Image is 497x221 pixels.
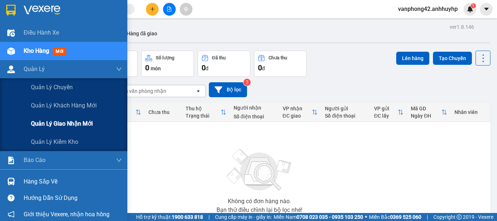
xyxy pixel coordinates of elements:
[262,66,265,71] span: đ
[24,47,49,54] span: Kho hàng
[212,55,226,60] div: Đã thu
[223,145,296,196] img: svg+xml;base64,PHN2ZyBjbGFzcz0ibGlzdC1wbHVnX19zdmciIHhtbG5zPSJodHRwOi8vd3d3LnczLm9yZy8yMDAwL3N2Zy...
[24,155,45,165] span: Báo cáo
[6,5,16,16] img: logo-vxr
[31,119,93,128] span: Quản lý giao nhận mới
[141,51,194,77] button: Số lượng0món
[53,47,66,55] span: mới
[234,105,275,111] div: Người nhận
[454,109,487,115] div: Nhân viên
[148,109,178,115] div: Chưa thu
[206,66,208,71] span: đ
[208,213,210,221] span: |
[369,213,421,221] span: Miền Bắc
[228,198,291,204] div: Không có đơn hàng nào.
[467,6,473,12] img: icon-new-feature
[396,52,429,65] button: Lên hàng
[31,83,73,92] span: Quản lý chuyến
[7,178,15,185] img: warehouse-icon
[215,213,272,221] span: Cung cấp máy in - giấy in:
[183,7,188,12] span: aim
[216,207,302,213] div: Bạn thử điều chỉnh lại bộ lọc nhé!
[24,64,45,74] span: Quản Lý
[209,82,247,97] button: Bộ lọc
[390,214,421,220] strong: 0369 525 060
[483,6,490,12] span: caret-down
[7,157,15,164] img: solution-icon
[116,66,122,72] span: down
[7,47,15,55] img: warehouse-icon
[150,7,155,12] span: plus
[269,55,287,60] div: Chưa thu
[186,113,220,119] div: Trạng thái
[145,63,149,72] span: 0
[198,51,250,77] button: Đã thu0đ
[407,103,451,122] th: Toggle SortBy
[480,3,493,16] button: caret-down
[116,87,166,95] div: Chọn văn phòng nhận
[472,3,474,8] span: 1
[146,3,159,16] button: plus
[31,101,97,110] span: Quản lý khách hàng mới
[457,214,462,220] span: copyright
[283,113,312,119] div: ĐC giao
[180,3,192,16] button: aim
[374,113,398,119] div: ĐC lấy
[163,3,176,16] button: file-add
[283,106,312,111] div: VP nhận
[471,3,476,8] sup: 1
[411,113,441,119] div: Ngày ĐH
[365,216,367,218] span: ⚪️
[24,176,122,187] div: Hàng sắp về
[121,25,163,42] button: Hàng đã giao
[202,63,206,72] span: 0
[156,55,174,60] div: Số lượng
[243,79,251,86] sup: 2
[411,106,441,111] div: Mã GD
[258,63,262,72] span: 0
[325,106,367,111] div: Người gửi
[24,210,110,219] span: Giới thiệu Vexere, nhận hoa hồng
[392,4,464,13] span: vanphong42.anhhuyhp
[370,103,407,122] th: Toggle SortBy
[297,214,363,220] strong: 0708 023 035 - 0935 103 250
[116,157,122,163] span: down
[7,66,15,73] img: warehouse-icon
[234,114,275,119] div: Số điện thoại
[151,66,161,71] span: món
[167,7,172,12] span: file-add
[427,213,428,221] span: |
[274,213,363,221] span: Miền Nam
[325,113,367,119] div: Số điện thoại
[7,29,15,37] img: warehouse-icon
[186,106,220,111] div: Thu hộ
[195,88,201,94] svg: open
[136,213,203,221] span: Hỗ trợ kỹ thuật:
[24,28,59,37] span: Điều hành xe
[24,193,122,204] div: Hướng dẫn sử dụng
[254,51,307,77] button: Chưa thu0đ
[8,211,15,218] span: notification
[8,194,15,201] span: question-circle
[279,103,322,122] th: Toggle SortBy
[31,137,78,146] span: Quản lý kiểm kho
[182,103,230,122] th: Toggle SortBy
[433,52,472,65] button: Tạo Chuyến
[172,214,203,220] strong: 1900 633 818
[374,106,398,111] div: VP gửi
[450,23,474,31] div: ver 1.8.146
